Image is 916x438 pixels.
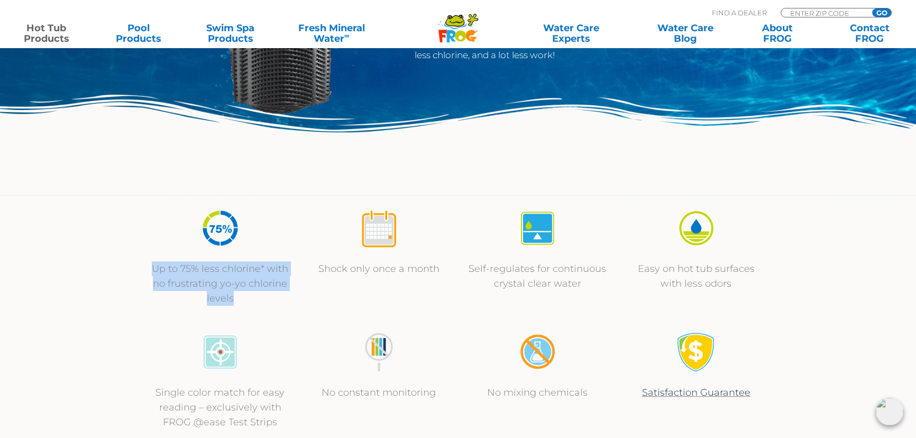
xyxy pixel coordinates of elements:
[650,23,721,44] a: Water CareBlog
[834,23,905,44] a: ContactFROG
[151,385,289,430] p: Single color match for easy reading – exclusively with FROG @ease Test Strips
[469,385,606,400] p: No mixing chemicals
[359,208,399,248] img: icon-atease-shock-once
[287,23,376,44] a: Fresh MineralWater∞
[469,261,606,291] p: Self-regulates for continuous crystal clear water
[642,387,750,398] a: Satisfaction Guarantee
[310,385,447,400] p: No constant monitoring
[195,23,266,44] a: Swim SpaProducts
[310,261,447,276] p: Shock only once a month
[103,23,174,44] a: PoolProducts
[518,208,557,248] img: icon-atease-self-regulates
[676,208,716,248] img: icon-atease-easy-on
[11,23,82,44] a: Hot TubProducts
[627,261,765,291] p: Easy on hot tub surfaces with less odors
[742,23,813,44] a: AboutFROG
[151,261,289,306] p: Up to 75% less chlorine* with no frustrating yo-yo chlorine levels
[200,332,240,372] img: icon-atease-color-match
[676,332,716,372] img: Satisfaction Guarantee Icon
[789,8,860,17] input: Zip Code Form
[518,332,557,372] img: no-mixing1
[876,398,903,425] img: openIcon
[200,208,240,248] img: icon-atease-75percent-less
[872,8,891,17] input: GO
[344,31,350,40] sup: ∞
[712,8,767,17] p: Find A Dealer
[513,23,629,44] a: Water CareExperts
[359,332,399,372] img: no-constant-monitoring1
